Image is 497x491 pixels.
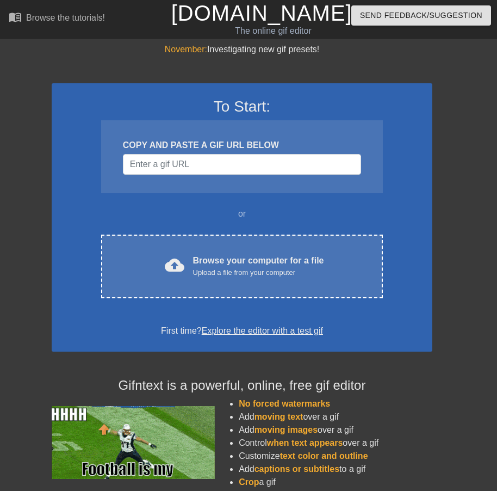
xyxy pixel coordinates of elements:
li: Control over a gif [239,437,432,450]
span: menu_book [9,10,22,23]
span: Crop [239,477,259,487]
li: Add to a gif [239,463,432,476]
li: a gif [239,476,432,489]
input: Username [123,154,361,175]
span: November: [165,45,207,54]
a: [DOMAIN_NAME] [171,1,352,25]
div: Upload a file from your computer [193,267,324,278]
span: cloud_upload [165,255,184,275]
div: The online gif editor [171,24,376,38]
button: Send Feedback/Suggestion [351,5,491,26]
span: when text appears [267,438,343,447]
div: Browse your computer for a file [193,254,324,278]
a: Browse the tutorials! [9,10,105,27]
span: captions or subtitles [254,464,339,474]
li: Add over a gif [239,424,432,437]
div: Browse the tutorials! [26,13,105,22]
div: COPY AND PASTE A GIF URL BELOW [123,139,361,152]
div: First time? [66,324,418,337]
img: football_small.gif [52,406,215,479]
span: moving text [254,412,303,421]
h3: To Start: [66,97,418,116]
div: or [80,207,404,220]
span: text color and outline [280,451,368,461]
span: No forced watermarks [239,399,330,408]
li: Add over a gif [239,410,432,424]
span: Send Feedback/Suggestion [360,9,482,22]
div: Investigating new gif presets! [52,43,432,56]
span: moving images [254,425,318,434]
a: Explore the editor with a test gif [202,326,323,335]
li: Customize [239,450,432,463]
h4: Gifntext is a powerful, online, free gif editor [52,378,432,394]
